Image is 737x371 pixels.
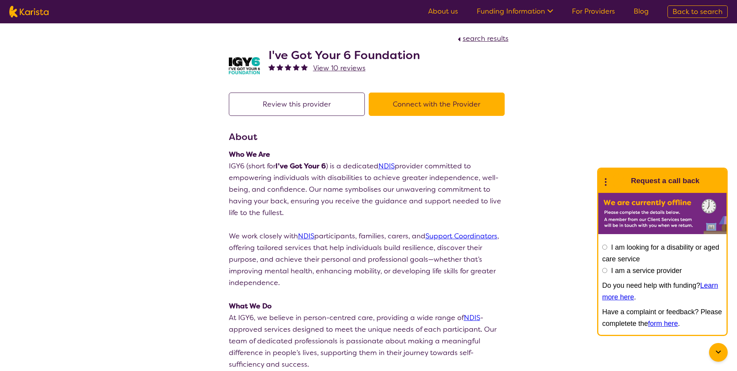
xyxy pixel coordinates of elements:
label: I am a service provider [611,267,682,275]
p: We work closely with participants, families, carers, and , offering tailored services that help i... [229,230,509,289]
p: IGY6 (short for ) is a dedicated provider committed to empowering individuals with disabilities t... [229,160,509,219]
h3: About [229,130,509,144]
a: NDIS [378,161,395,171]
a: Blog [634,7,649,16]
p: Have a complaint or feedback? Please completete the . [602,306,723,329]
a: Funding Information [477,7,553,16]
a: Support Coordinators [425,231,497,241]
a: Connect with the Provider [369,100,509,109]
h2: I've Got Your 6 Foundation [268,48,420,62]
a: search results [456,34,509,43]
label: I am looking for a disability or aged care service [602,243,719,263]
span: Back to search [673,7,723,16]
button: Review this provider [229,93,365,116]
img: fullstar [293,64,300,70]
h1: Request a call back [631,175,699,187]
img: fullstar [285,64,291,70]
img: fullstar [277,64,283,70]
a: Review this provider [229,100,369,109]
img: Karista logo [9,6,49,17]
strong: What We Do [229,301,272,311]
strong: I’ve Got Your 6 [275,161,326,171]
a: For Providers [572,7,615,16]
span: View 10 reviews [313,63,366,73]
img: Karista [611,173,626,189]
button: Connect with the Provider [369,93,505,116]
a: View 10 reviews [313,62,366,74]
img: fullstar [301,64,308,70]
img: Karista offline chat form to request call back [598,193,727,234]
a: form here [648,320,678,327]
span: search results [463,34,509,43]
strong: Who We Are [229,150,270,159]
img: fullstar [268,64,275,70]
a: NDIS [298,231,314,241]
a: About us [428,7,458,16]
img: aw0qclyvxjfem2oefjis.jpg [229,57,260,74]
a: NDIS [464,313,480,322]
p: Do you need help with funding? . [602,280,723,303]
p: At IGY6, we believe in person-centred care, providing a wide range of -approved services designed... [229,312,509,370]
a: Back to search [667,5,728,18]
